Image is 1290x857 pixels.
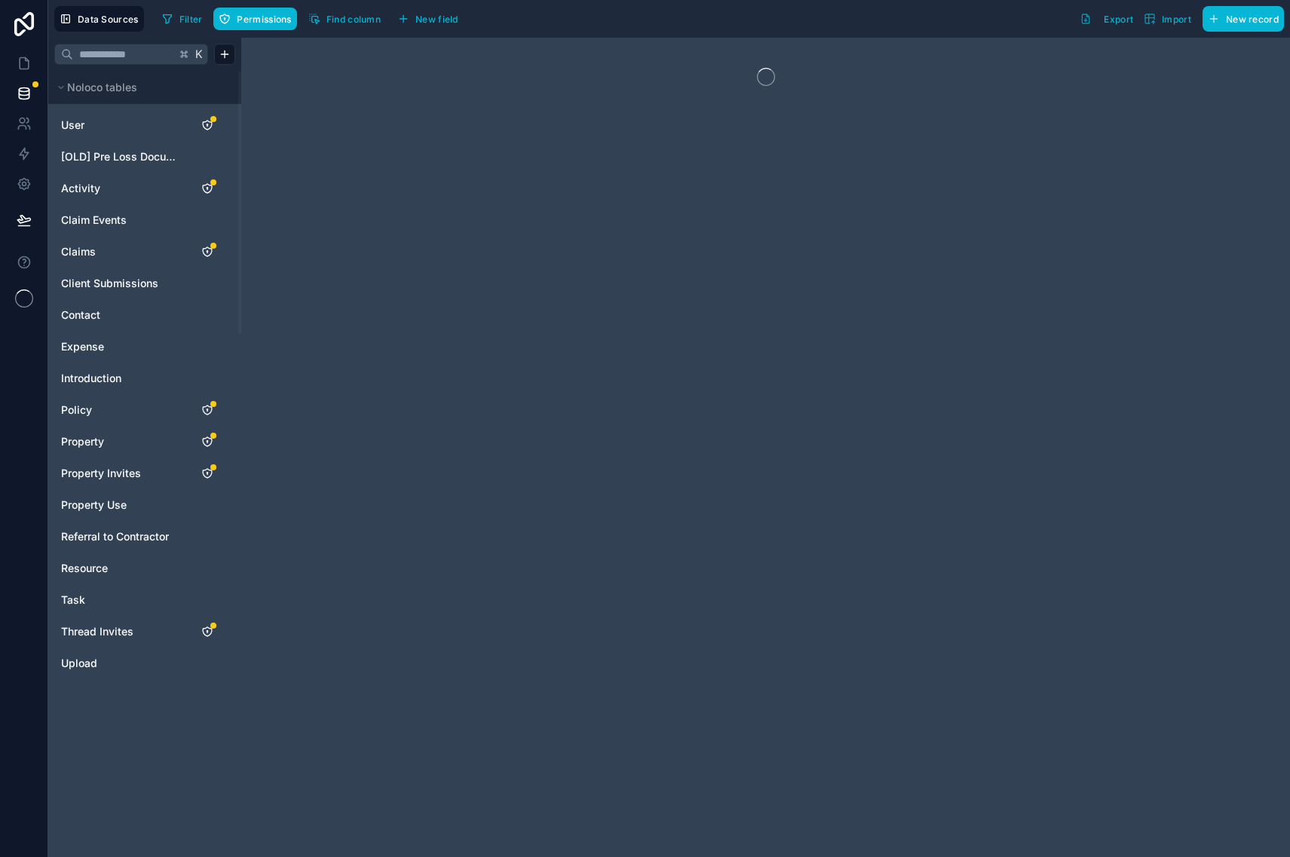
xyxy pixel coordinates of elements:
div: Property Use [54,493,235,517]
div: Claims [54,240,235,264]
a: Activity [61,181,183,196]
a: Upload [61,656,183,671]
span: Property Invites [61,466,141,481]
a: New record [1197,6,1284,32]
a: Claims [61,244,183,259]
span: Introduction [61,371,121,386]
a: Permissions [213,8,302,30]
span: Claims [61,244,96,259]
a: Task [61,592,183,608]
div: Activity [54,176,235,200]
div: Claim Events [54,208,235,232]
span: Activity [61,181,100,196]
span: Expense [61,339,104,354]
button: Filter [156,8,208,30]
div: User [54,113,235,137]
div: Introduction [54,366,235,390]
a: User [61,118,183,133]
div: [OLD] Pre Loss Documentation [54,145,235,169]
span: Filter [179,14,203,25]
button: Permissions [213,8,296,30]
button: Export [1074,6,1138,32]
span: Policy [61,402,92,418]
div: Property [54,430,235,454]
span: New record [1226,14,1279,25]
a: Referral to Contractor [61,529,183,544]
span: Export [1104,14,1133,25]
span: Find column [326,14,381,25]
button: New record [1203,6,1284,32]
a: Expense [61,339,183,354]
span: Task [61,592,85,608]
span: Data Sources [78,14,139,25]
button: Data Sources [54,6,144,32]
span: Noloco tables [67,80,137,95]
div: Upload [54,651,235,675]
div: Referral to Contractor [54,525,235,549]
span: New field [415,14,458,25]
div: Task [54,588,235,612]
div: Contact [54,303,235,327]
span: Import [1162,14,1191,25]
a: Introduction [61,371,183,386]
span: Claim Events [61,213,127,228]
a: Thread Invites [61,624,183,639]
a: Property Use [61,497,183,513]
span: Referral to Contractor [61,529,169,544]
div: Policy [54,398,235,422]
span: Client Submissions [61,276,158,291]
div: Expense [54,335,235,359]
span: Upload [61,656,97,671]
a: Property [61,434,183,449]
button: New field [392,8,464,30]
span: User [61,118,84,133]
span: Property Use [61,497,127,513]
div: Client Submissions [54,271,235,295]
div: Thread Invites [54,620,235,644]
button: Noloco tables [54,77,226,98]
a: Property Invites [61,466,183,481]
a: Claim Events [61,213,183,228]
span: Property [61,434,104,449]
a: Policy [61,402,183,418]
a: Resource [61,561,183,576]
a: Client Submissions [61,276,183,291]
span: Resource [61,561,108,576]
button: Import [1138,6,1197,32]
div: Resource [54,556,235,580]
span: Permissions [237,14,291,25]
a: [OLD] Pre Loss Documentation [61,149,183,164]
button: Find column [303,8,386,30]
span: K [194,49,204,60]
a: Contact [61,308,183,323]
span: Thread Invites [61,624,133,639]
div: Property Invites [54,461,235,485]
span: Contact [61,308,100,323]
